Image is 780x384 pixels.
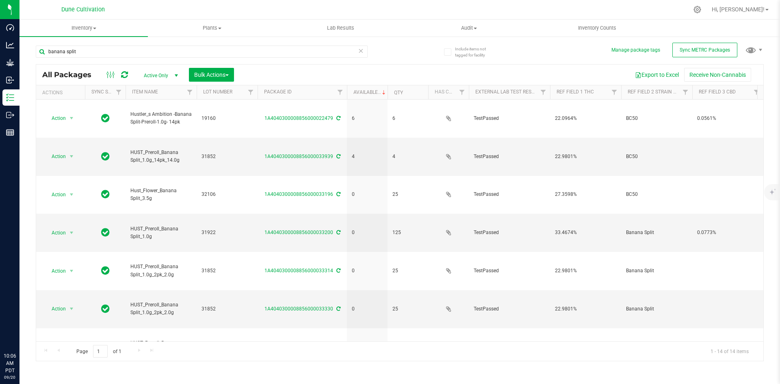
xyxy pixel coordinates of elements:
span: 0.0773% [697,229,758,236]
span: 6 [352,115,383,122]
p: 10:06 AM PDT [4,352,16,374]
a: Filter [183,85,197,99]
a: Available [353,89,387,95]
span: Bulk Actions [194,72,229,78]
span: Sync from Compliance System [335,115,340,121]
span: select [67,189,77,200]
span: In Sync [101,113,110,124]
span: 0 [352,229,383,236]
span: Plants [148,24,276,32]
button: Receive Non-Cannabis [684,68,751,82]
a: Lab Results [276,20,405,37]
a: Filter [750,85,763,99]
a: Audit [405,20,533,37]
a: Filter [608,85,621,99]
div: Actions [42,90,82,95]
span: Sync from Compliance System [335,191,340,197]
a: Filter [537,85,550,99]
a: Item Name [132,89,158,95]
span: 31922 [201,229,253,236]
span: TestPassed [474,229,545,236]
inline-svg: Reports [6,128,14,137]
span: Inventory Counts [567,24,627,32]
span: HUST_Preroll_Banana Split_1.0g [130,225,192,241]
span: select [67,303,77,315]
span: 32106 [201,191,253,198]
a: Package ID [264,89,292,95]
button: Manage package tags [611,47,660,54]
span: Action [44,303,66,315]
span: 0 [352,305,383,313]
span: Include items not tagged for facility [455,46,496,58]
span: 1 - 14 of 14 items [704,345,755,357]
span: 22.9801% [555,267,616,275]
span: 4 [392,153,423,161]
button: Export to Excel [630,68,684,82]
input: 1 [93,345,108,358]
a: Filter [679,85,692,99]
span: Lab Results [316,24,365,32]
span: Clear [358,46,364,56]
button: Sync METRC Packages [672,43,737,57]
span: select [67,113,77,124]
span: Action [44,265,66,277]
span: 22.9801% [555,305,616,313]
span: 4 [352,153,383,161]
iframe: Resource center unread badge [24,318,34,328]
span: 31852 [201,267,253,275]
span: Banana Split [626,229,687,236]
span: BC50 [626,115,687,122]
inline-svg: Grow [6,59,14,67]
a: Lot Number [203,89,232,95]
span: Audit [405,24,533,32]
span: 33.4674% [555,229,616,236]
span: All Packages [42,70,100,79]
span: 22.9801% [555,153,616,161]
span: Hi, [PERSON_NAME]! [712,6,765,13]
span: Sync METRC Packages [680,47,730,53]
span: 125 [392,229,423,236]
a: 1A4040300008856000033196 [264,191,333,197]
a: Filter [334,85,347,99]
a: Inventory [19,20,148,37]
span: In Sync [101,189,110,200]
span: Hust_Flower_Banana Split_3.5g [130,187,192,202]
span: 25 [392,267,423,275]
span: In Sync [101,227,110,238]
a: External Lab Test Result [475,89,539,95]
inline-svg: Inventory [6,93,14,102]
a: Ref Field 2 Strain Name [628,89,687,95]
a: Ref Field 3 CBD [699,89,736,95]
span: TestPassed [474,191,545,198]
span: BC50 [626,191,687,198]
inline-svg: Analytics [6,41,14,49]
span: In Sync [101,303,110,315]
span: select [67,265,77,277]
button: Bulk Actions [189,68,234,82]
a: Inventory Counts [533,20,661,37]
span: HUST_Preroll_Banana Split_1.0g_2pk_2.0g [130,263,192,278]
span: 25 [392,305,423,313]
span: Action [44,113,66,124]
span: BC50 [626,153,687,161]
span: 25 [392,191,423,198]
div: Manage settings [692,6,702,13]
span: Dune Cultivation [61,6,105,13]
span: Action [44,151,66,162]
p: 09/20 [4,374,16,380]
a: Filter [244,85,258,99]
span: Sync from Compliance System [335,154,340,159]
span: select [67,227,77,239]
inline-svg: Inbound [6,76,14,84]
span: In Sync [101,265,110,276]
a: 1A4040300008856000033330 [264,306,333,312]
span: Sync from Compliance System [335,230,340,235]
span: HUST_Preroll_Banana Split_1.0g_14pk_14.0g [130,339,192,355]
span: Banana Split [626,305,687,313]
a: Qty [394,90,403,95]
span: TestPassed [474,305,545,313]
span: 27.3598% [555,191,616,198]
span: 31852 [201,153,253,161]
th: Has COA [428,85,469,100]
span: Sync from Compliance System [335,306,340,312]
